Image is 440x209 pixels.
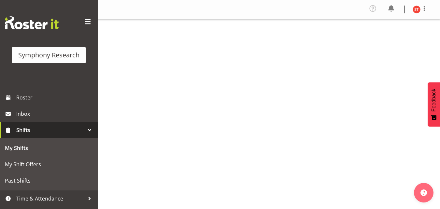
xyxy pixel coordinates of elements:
[5,143,93,153] span: My Shifts
[16,194,85,203] span: Time & Attendance
[2,156,96,172] a: My Shift Offers
[16,93,94,102] span: Roster
[16,109,94,119] span: Inbox
[431,89,437,112] span: Feedback
[5,159,93,169] span: My Shift Offers
[2,172,96,189] a: Past Shifts
[428,82,440,127] button: Feedback - Show survey
[16,125,85,135] span: Shifts
[18,50,79,60] div: Symphony Research
[420,189,427,196] img: help-xxl-2.png
[2,140,96,156] a: My Shifts
[5,16,59,29] img: Rosterit website logo
[413,6,420,13] img: siavalua-tiai11860.jpg
[5,176,93,186] span: Past Shifts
